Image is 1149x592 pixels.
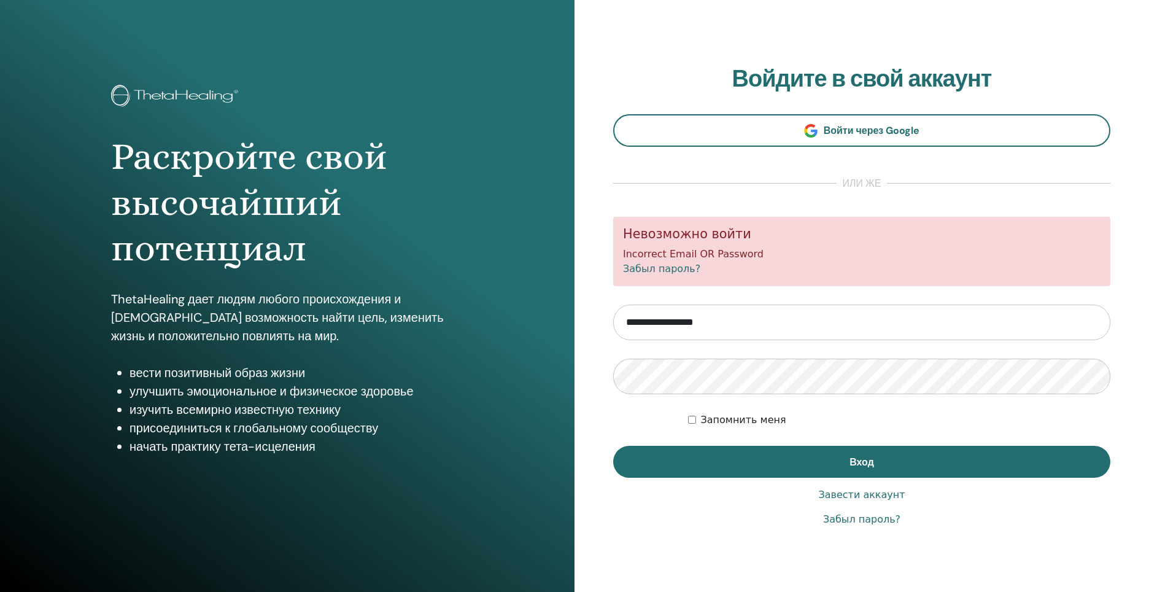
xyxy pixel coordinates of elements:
[613,446,1110,478] button: Вход
[130,382,463,400] li: улучшить эмоциональное и физическое здоровье
[130,400,463,419] li: изучить всемирно известную технику
[130,419,463,437] li: присоединиться к глобальному сообществу
[701,413,786,427] label: Запомнить меня
[111,134,463,271] h1: Раскройте свой высочайший потенциал
[613,65,1110,93] h2: Войдите в свой аккаунт
[613,217,1110,286] div: Incorrect Email OR Password
[623,227,1101,242] h5: Невозможно войти
[688,413,1111,427] div: Keep me authenticated indefinitely or until I manually logout
[818,488,905,502] a: Завести аккаунт
[130,437,463,456] li: начать практику тета-исцеления
[823,512,900,527] a: Забыл пароль?
[111,290,463,345] p: ThetaHealing дает людям любого происхождения и [DEMOGRAPHIC_DATA] возможность найти цель, изменит...
[623,263,700,275] a: Забыл пароль?
[613,114,1110,147] a: Войти через Google
[837,176,888,191] span: или же
[849,456,874,469] span: Вход
[130,364,463,382] li: вести позитивный образ жизни
[824,124,920,137] span: Войти через Google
